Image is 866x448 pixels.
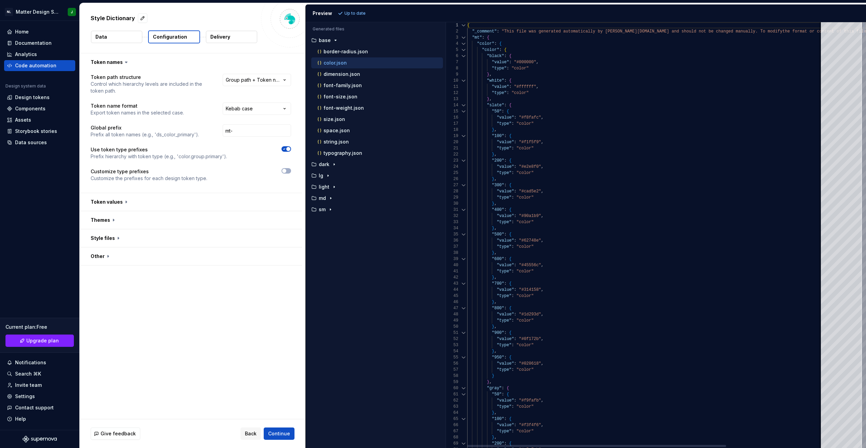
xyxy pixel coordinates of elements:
[446,281,458,287] div: 43
[494,177,497,181] span: ,
[15,51,37,58] div: Analytics
[446,28,458,35] div: 2
[4,368,75,379] button: Search ⌘K
[509,134,511,138] span: {
[91,74,210,81] p: Token path structure
[509,84,511,89] span: :
[494,275,497,280] span: ,
[504,207,507,212] span: :
[509,60,511,65] span: :
[459,78,468,84] div: Click to collapse the range.
[497,269,511,274] span: "type"
[511,146,514,151] span: :
[516,121,534,126] span: "color"
[504,257,507,261] span: :
[311,149,443,157] button: typography.json
[313,26,439,32] p: Generated files
[497,263,514,268] span: "value"
[459,133,468,139] div: Click to collapse the range.
[4,92,75,103] a: Design tokens
[477,41,494,46] span: "color"
[482,35,484,40] span: :
[91,175,207,182] p: Customize the prefixes for each design token type.
[311,70,443,78] button: dimension.json
[536,60,538,65] span: ,
[446,22,458,28] div: 1
[4,49,75,60] a: Analytics
[459,53,468,59] div: Click to collapse the range.
[459,35,468,41] div: Click to collapse the range.
[446,262,458,268] div: 40
[492,275,494,280] span: }
[446,188,458,194] div: 28
[516,146,534,151] span: "color"
[446,35,458,41] div: 3
[446,71,458,78] div: 9
[497,189,514,194] span: "value"
[516,220,534,225] span: "color"
[511,171,514,175] span: :
[516,244,534,249] span: "color"
[497,220,511,225] span: "type"
[153,33,187,40] p: Configuration
[504,78,507,83] span: :
[446,96,458,102] div: 13
[497,140,514,145] span: "value"
[504,306,507,311] span: :
[4,413,75,424] button: Help
[23,436,57,443] svg: Supernova Logo
[516,294,534,298] span: "color"
[324,94,357,99] p: font-size.json
[507,91,509,95] span: :
[446,133,458,139] div: 19
[15,404,54,411] div: Contact support
[492,226,494,231] span: }
[4,26,75,37] a: Home
[494,152,497,157] span: ,
[467,23,470,28] span: {
[245,430,257,437] span: Back
[497,214,514,218] span: "value"
[91,14,135,22] p: Style Dictionary
[446,53,458,59] div: 6
[514,214,516,218] span: :
[472,35,482,40] span: "mt"
[497,146,511,151] span: "type"
[446,274,458,281] div: 42
[446,219,458,225] div: 33
[446,207,458,213] div: 31
[5,8,13,16] div: NL
[311,82,443,89] button: font-family.json
[264,427,294,440] button: Continue
[511,121,514,126] span: :
[509,257,511,261] span: {
[492,207,504,212] span: "400"
[516,171,534,175] span: "color"
[497,115,514,120] span: "value"
[15,28,29,35] div: Home
[91,146,227,153] p: Use token type prefixes
[504,232,507,237] span: :
[91,427,140,440] button: Give feedback
[446,145,458,151] div: 21
[4,114,75,125] a: Assets
[536,84,538,89] span: ,
[487,72,489,77] span: }
[446,170,458,176] div: 25
[492,232,504,237] span: "500"
[309,161,443,168] button: dark
[446,299,458,305] div: 46
[541,287,543,292] span: ,
[319,162,329,167] p: dark
[492,134,504,138] span: "100"
[446,90,458,96] div: 12
[311,93,443,100] button: font-size.json
[541,140,543,145] span: ,
[91,168,207,175] p: Customize type prefixes
[324,83,362,88] p: font-family.json
[309,172,443,179] button: lg
[4,126,75,137] a: Storybook stories
[324,150,362,156] p: typography.json
[492,84,509,89] span: "value"
[497,29,499,34] span: :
